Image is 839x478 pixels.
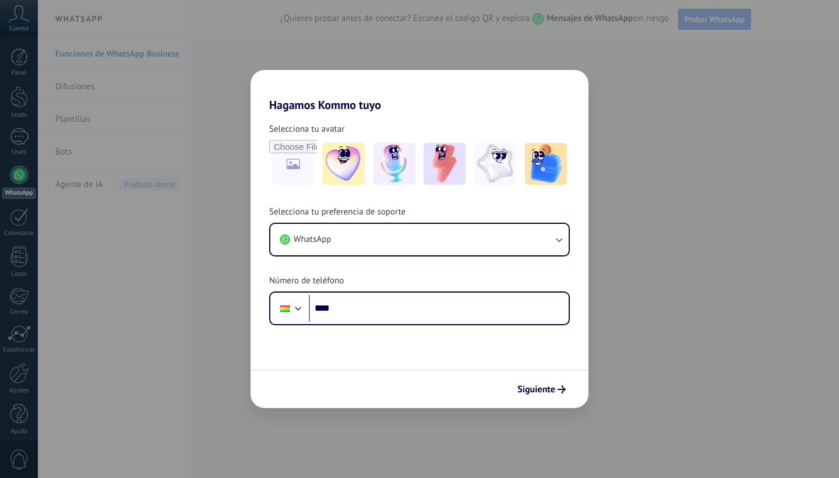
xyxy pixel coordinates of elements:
span: Selecciona tu avatar [269,124,344,135]
img: -5.jpeg [525,143,567,185]
img: -3.jpeg [424,143,466,185]
img: -4.jpeg [474,143,516,185]
img: -1.jpeg [323,143,365,185]
span: Siguiente [517,385,555,393]
button: Siguiente [512,379,571,399]
button: WhatsApp [270,224,569,255]
h2: Hagamos Kommo tuyo [251,70,588,112]
span: Número de teléfono [269,275,344,287]
span: Selecciona tu preferencia de soporte [269,206,406,218]
img: -2.jpeg [373,143,415,185]
div: Bolivia: + 591 [274,296,296,321]
span: WhatsApp [294,234,331,245]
